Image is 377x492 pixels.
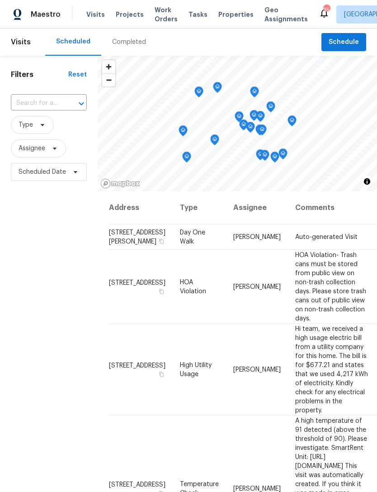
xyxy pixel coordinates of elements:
div: Map marker [246,122,255,136]
span: [STREET_ADDRESS] [109,279,165,286]
h1: Filters [11,70,68,79]
div: Map marker [287,115,297,129]
button: Open [75,97,88,110]
span: High Utility Usage [180,362,212,377]
button: Zoom in [102,60,115,73]
div: Map marker [182,152,191,166]
span: Assignee [19,144,45,153]
span: Scheduled Date [19,167,66,177]
th: Type [173,191,226,225]
button: Schedule [321,33,366,52]
div: Scheduled [56,37,90,46]
div: Map marker [270,152,279,166]
span: Projects [116,10,144,19]
div: Map marker [239,119,248,134]
div: Map marker [250,86,259,100]
span: Zoom out [102,74,115,86]
span: Geo Assignments [264,5,308,24]
div: Map marker [255,124,264,139]
span: [STREET_ADDRESS] [109,481,165,487]
span: Work Orders [155,5,178,24]
span: Hi team, we received a high usage electric bill from a utility company for this home. The bill is... [295,325,368,413]
span: HOA Violation [180,279,206,294]
th: Assignee [226,191,288,225]
span: Visits [86,10,105,19]
span: Type [19,120,33,129]
button: Toggle attribution [362,176,372,187]
div: 35 [323,5,330,14]
div: Map marker [179,125,188,139]
input: Search for an address... [11,96,61,110]
div: Map marker [194,86,203,100]
span: Maestro [31,10,61,19]
div: Completed [112,38,146,47]
div: Map marker [260,150,269,164]
div: Reset [68,70,87,79]
span: [PERSON_NAME] [233,234,281,240]
span: Schedule [329,37,359,48]
span: Day One Walk [180,229,205,245]
div: Map marker [250,110,259,124]
span: [PERSON_NAME] [233,283,281,290]
span: [STREET_ADDRESS] [109,362,165,368]
div: Map marker [256,111,265,125]
th: Address [108,191,173,225]
div: Map marker [256,149,265,163]
button: Copy Address [157,370,165,378]
button: Zoom out [102,73,115,86]
span: [PERSON_NAME] [233,485,281,492]
span: Properties [218,10,254,19]
div: Map marker [278,148,287,162]
div: Map marker [258,124,267,139]
span: Toggle attribution [364,177,370,186]
span: Tasks [188,11,207,18]
span: [STREET_ADDRESS][PERSON_NAME] [109,229,165,245]
span: Visits [11,32,31,52]
span: HOA Violation- Trash cans must be stored from public view on non-trash collection days. Please st... [295,252,366,321]
div: Map marker [266,101,275,115]
div: Map marker [235,111,244,125]
div: Map marker [213,82,222,96]
span: [PERSON_NAME] [233,366,281,373]
a: Mapbox homepage [100,178,140,189]
button: Copy Address [157,287,165,295]
button: Copy Address [157,237,165,245]
div: Map marker [210,134,219,148]
span: Auto-generated Visit [295,234,358,240]
th: Comments [288,191,376,225]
